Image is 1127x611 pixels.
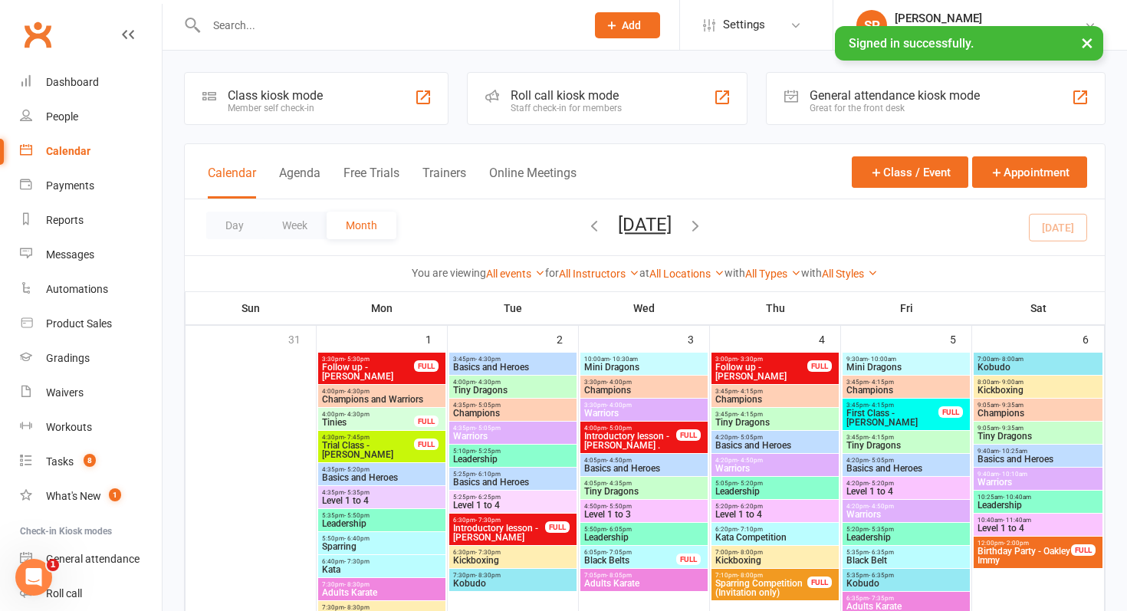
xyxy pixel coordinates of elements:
[414,360,439,372] div: FULL
[977,432,1099,441] span: Tiny Dragons
[869,503,894,510] span: - 4:50pm
[977,363,1099,372] span: Kobudo
[452,448,573,455] span: 5:10pm
[999,425,1024,432] span: - 9:35am
[583,464,705,473] span: Basics and Heroes
[579,292,710,324] th: Wed
[977,409,1099,418] span: Champions
[15,559,52,596] iframe: Intercom live chat
[452,425,573,432] span: 4:35pm
[846,457,967,464] span: 4:20pm
[321,441,415,459] span: Trial Class - [PERSON_NAME]
[18,15,57,54] a: Clubworx
[715,549,836,556] span: 7:00pm
[606,526,632,533] span: - 6:05pm
[869,526,894,533] span: - 5:35pm
[47,559,59,571] span: 1
[715,418,836,427] span: Tiny Dragons
[321,473,442,482] span: Basics and Heroes
[452,356,573,363] span: 3:45pm
[977,425,1099,432] span: 9:05am
[321,519,442,528] span: Leadership
[846,379,967,386] span: 3:45pm
[715,441,836,450] span: Basics and Heroes
[606,572,632,579] span: - 8:05pm
[327,212,396,239] button: Month
[475,356,501,363] span: - 4:30pm
[583,556,677,565] span: Black Belts
[849,36,974,51] span: Signed in successfully.
[452,524,546,542] span: Introductory lesson - [PERSON_NAME]
[846,510,967,519] span: Warriors
[977,471,1099,478] span: 9:40am
[846,503,967,510] span: 4:20pm
[606,480,632,487] span: - 4:35pm
[1003,494,1031,501] span: - 10:40am
[869,457,894,464] span: - 5:05pm
[452,471,573,478] span: 5:25pm
[895,25,1084,39] div: Black Belt Martial Arts Kincumber South
[452,517,546,524] span: 6:30pm
[20,203,162,238] a: Reports
[688,326,709,351] div: 3
[1004,540,1029,547] span: - 2:00pm
[583,363,705,372] span: Mini Dragons
[715,572,808,579] span: 7:10pm
[46,76,99,88] div: Dashboard
[895,11,1084,25] div: [PERSON_NAME]
[606,457,632,464] span: - 4:50pm
[20,100,162,134] a: People
[452,432,573,441] span: Warriors
[606,425,632,432] span: - 5:00pm
[999,402,1024,409] span: - 9:35am
[715,388,836,395] span: 3:45pm
[801,267,822,279] strong: with
[846,579,967,588] span: Kobudo
[321,581,442,588] span: 7:30pm
[738,549,763,556] span: - 8:00pm
[186,292,317,324] th: Sun
[738,388,763,395] span: - 4:15pm
[738,503,763,510] span: - 6:20pm
[977,494,1099,501] span: 10:25am
[344,388,370,395] span: - 4:30pm
[738,480,763,487] span: - 5:20pm
[263,212,327,239] button: Week
[511,103,622,113] div: Staff check-in for members
[715,411,836,418] span: 3:45pm
[583,533,705,542] span: Leadership
[452,549,573,556] span: 6:30pm
[206,212,263,239] button: Day
[738,526,763,533] span: - 7:10pm
[46,283,108,295] div: Automations
[869,549,894,556] span: - 6:35pm
[321,418,415,427] span: Tinies
[1003,517,1031,524] span: - 11:40am
[475,379,501,386] span: - 4:30pm
[20,479,162,514] a: What's New1
[20,542,162,577] a: General attendance kiosk mode
[869,595,894,602] span: - 7:35pm
[422,166,466,199] button: Trainers
[344,434,370,441] span: - 7:45pm
[715,464,836,473] span: Warriors
[475,425,501,432] span: - 5:05pm
[715,363,808,381] span: Follow up - [PERSON_NAME]
[715,503,836,510] span: 5:20pm
[738,434,763,441] span: - 5:05pm
[489,166,577,199] button: Online Meetings
[977,356,1099,363] span: 7:00am
[583,432,677,450] span: Introductory lesson - [PERSON_NAME] .
[724,267,745,279] strong: with
[475,448,501,455] span: - 5:25pm
[545,267,559,279] strong: for
[321,388,442,395] span: 4:00pm
[321,411,415,418] span: 4:00pm
[606,379,632,386] span: - 4:00pm
[46,455,74,468] div: Tasks
[475,402,501,409] span: - 5:05pm
[715,556,836,565] span: Kickboxing
[321,496,442,505] span: Level 1 to 4
[452,455,573,464] span: Leadership
[452,579,573,588] span: Kobudo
